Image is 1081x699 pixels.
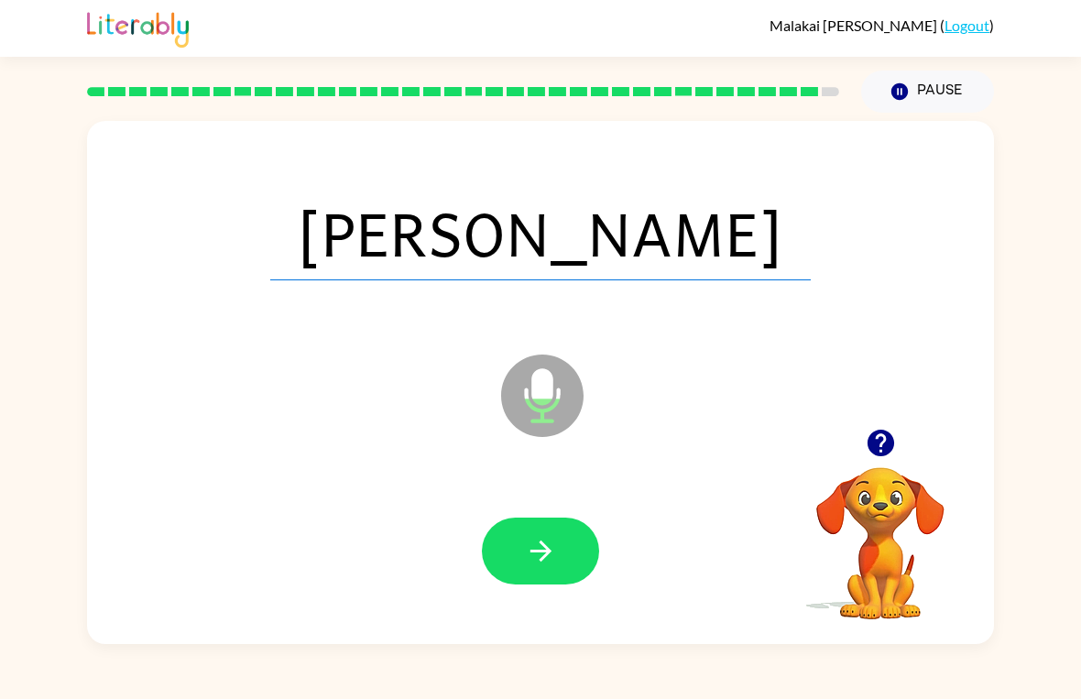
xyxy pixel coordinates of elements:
[945,16,989,34] a: Logout
[861,71,994,113] button: Pause
[770,16,940,34] span: Malakai [PERSON_NAME]
[270,185,811,280] span: [PERSON_NAME]
[770,16,994,34] div: ( )
[789,439,972,622] video: Your browser must support playing .mp4 files to use Literably. Please try using another browser.
[87,7,189,48] img: Literably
